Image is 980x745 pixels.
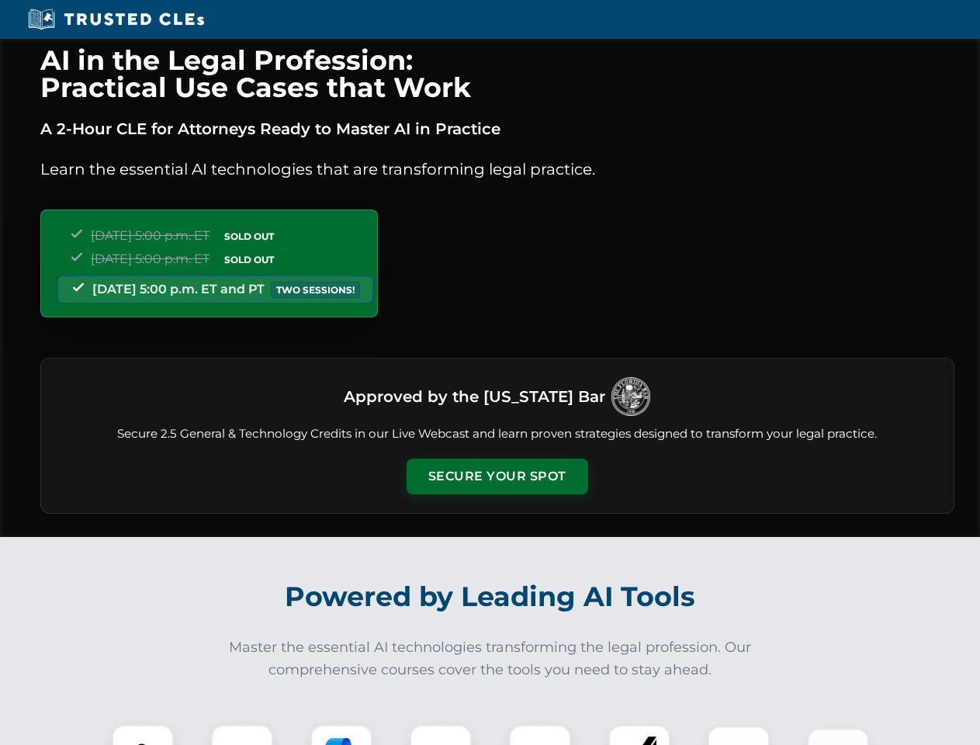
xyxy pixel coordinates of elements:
h3: Approved by the [US_STATE] Bar [344,383,605,411]
h1: AI in the Legal Profession: Practical Use Cases that Work [40,47,954,101]
p: A 2-Hour CLE for Attorneys Ready to Master AI in Practice [40,116,954,141]
span: [DATE] 5:00 p.m. ET [91,228,210,243]
img: Trusted CLEs [23,8,209,31]
span: SOLD OUT [219,251,279,268]
p: Learn the essential AI technologies that are transforming legal practice. [40,157,954,182]
span: SOLD OUT [219,228,279,244]
button: Secure Your Spot [407,459,588,494]
h2: Powered by Leading AI Tools [61,570,920,624]
p: Master the essential AI technologies transforming the legal profession. Our comprehensive courses... [219,636,762,681]
img: Logo [611,377,650,416]
span: [DATE] 5:00 p.m. ET [91,251,210,266]
p: Secure 2.5 General & Technology Credits in our Live Webcast and learn proven strategies designed ... [60,425,935,443]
